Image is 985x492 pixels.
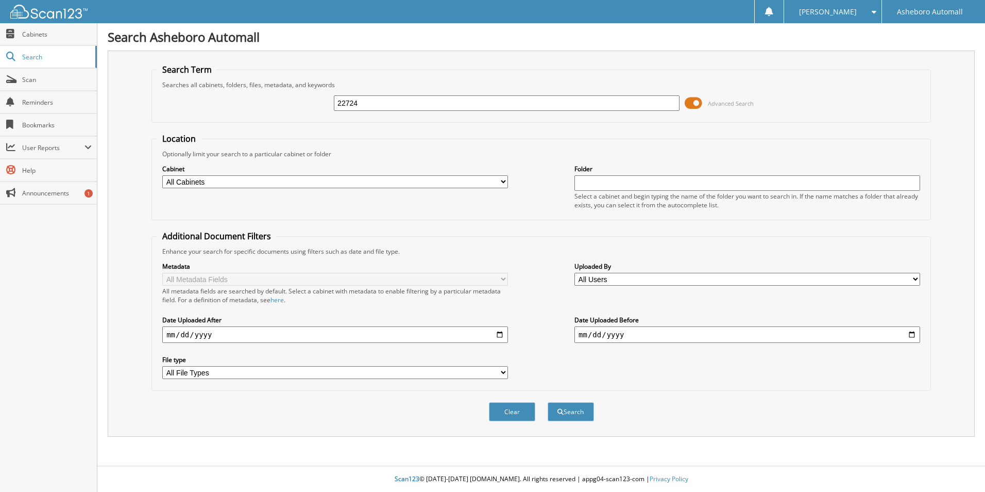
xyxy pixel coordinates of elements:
[157,80,925,89] div: Searches all cabinets, folders, files, metadata, and keywords
[574,262,920,271] label: Uploaded By
[933,442,985,492] iframe: Chat Widget
[162,316,508,324] label: Date Uploaded After
[84,189,93,198] div: 1
[157,231,276,242] legend: Additional Document Filters
[157,247,925,256] div: Enhance your search for specific documents using filters such as date and file type.
[574,316,920,324] label: Date Uploaded Before
[489,402,535,421] button: Clear
[574,326,920,343] input: end
[157,133,201,144] legend: Location
[22,121,92,129] span: Bookmarks
[22,189,92,198] span: Announcements
[22,75,92,84] span: Scan
[22,98,92,107] span: Reminders
[708,100,754,107] span: Advanced Search
[574,192,920,209] div: Select a cabinet and begin typing the name of the folder you want to search in. If the name match...
[162,287,508,304] div: All metadata fields are searched by default. Select a cabinet with metadata to enable filtering b...
[650,474,688,483] a: Privacy Policy
[395,474,419,483] span: Scan123
[157,64,217,75] legend: Search Term
[162,262,508,271] label: Metadata
[97,467,985,492] div: © [DATE]-[DATE] [DOMAIN_NAME]. All rights reserved | appg04-scan123-com |
[108,28,975,45] h1: Search Asheboro Automall
[548,402,594,421] button: Search
[799,9,857,15] span: [PERSON_NAME]
[162,355,508,364] label: File type
[22,30,92,39] span: Cabinets
[22,53,90,61] span: Search
[162,326,508,343] input: start
[162,165,508,173] label: Cabinet
[10,5,88,19] img: scan123-logo-white.svg
[897,9,963,15] span: Asheboro Automall
[157,150,925,158] div: Optionally limit your search to a particular cabinet or folder
[22,166,92,175] span: Help
[270,296,284,304] a: here
[22,143,84,152] span: User Reports
[574,165,920,173] label: Folder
